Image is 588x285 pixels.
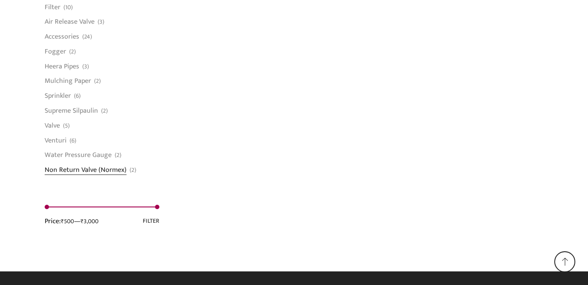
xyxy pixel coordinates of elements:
a: Fogger [45,44,66,59]
span: (5) [63,121,70,130]
a: Mulching Paper [45,74,91,89]
span: (6) [70,136,76,145]
a: Air Release Valve [45,14,95,29]
a: Non Return Valve (Normex) [45,163,127,175]
button: Filter [143,216,159,226]
a: Water Pressure Gauge [45,148,112,163]
span: (3) [82,62,89,71]
span: (3) [98,18,104,26]
a: Venturi [45,133,67,148]
span: ₹3,000 [81,216,99,226]
span: (2) [115,151,121,160]
a: Supreme Silpaulin [45,103,98,118]
a: Valve [45,118,60,133]
span: (24) [82,32,92,41]
span: (2) [101,107,108,115]
div: Price: — [45,216,99,226]
span: ₹500 [61,216,74,226]
a: Sprinkler [45,89,71,103]
span: (2) [94,77,101,85]
a: Heera Pipes [45,59,79,74]
span: (2) [69,47,76,56]
a: Accessories [45,29,79,44]
span: (2) [130,166,136,175]
span: (10) [63,3,73,12]
span: (6) [74,92,81,100]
